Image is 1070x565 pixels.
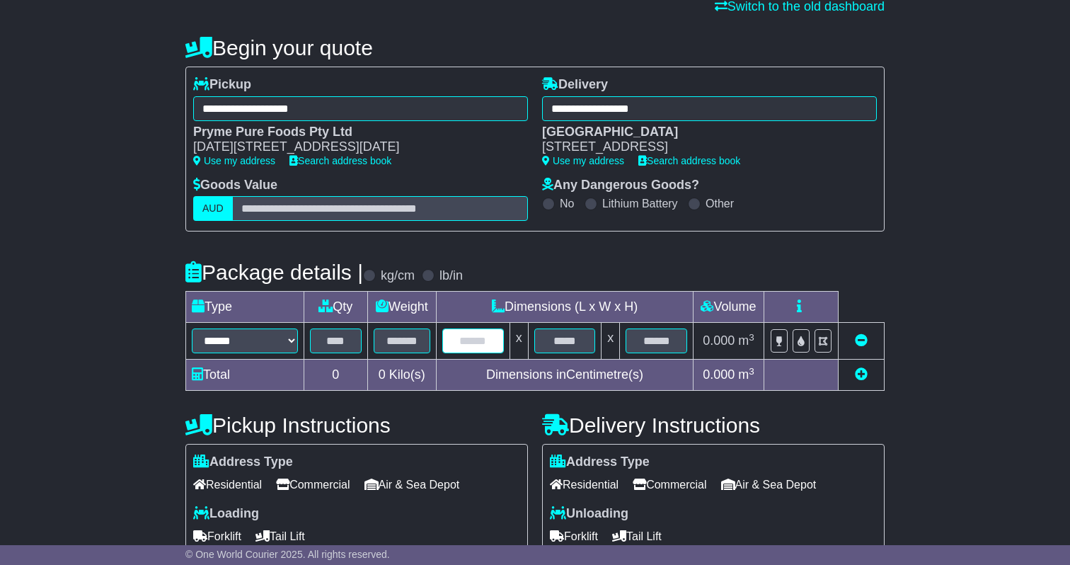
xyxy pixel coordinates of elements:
td: Qty [304,292,368,323]
span: 0.000 [703,367,735,382]
td: Dimensions in Centimetre(s) [437,360,694,391]
td: Volume [693,292,764,323]
span: m [738,333,754,348]
label: Other [706,197,734,210]
label: Pickup [193,77,251,93]
h4: Pickup Instructions [185,413,528,437]
div: [DATE][STREET_ADDRESS][DATE] [193,139,514,155]
a: Use my address [542,155,624,166]
span: Commercial [276,474,350,496]
sup: 3 [749,332,754,343]
td: Dimensions (L x W x H) [437,292,694,323]
label: Unloading [550,506,628,522]
span: Residential [550,474,619,496]
label: Address Type [550,455,650,470]
label: Loading [193,506,259,522]
span: 0.000 [703,333,735,348]
label: lb/in [439,268,463,284]
td: Type [186,292,304,323]
a: Use my address [193,155,275,166]
span: Commercial [633,474,706,496]
a: Search address book [289,155,391,166]
h4: Package details | [185,261,363,284]
div: [GEOGRAPHIC_DATA] [542,125,863,140]
label: Delivery [542,77,608,93]
label: No [560,197,574,210]
span: Tail Lift [255,525,305,547]
span: Residential [193,474,262,496]
td: x [510,323,528,360]
label: Goods Value [193,178,277,193]
h4: Delivery Instructions [542,413,885,437]
span: m [738,367,754,382]
span: Tail Lift [612,525,662,547]
label: Lithium Battery [602,197,678,210]
td: 0 [304,360,368,391]
td: Kilo(s) [367,360,437,391]
label: kg/cm [381,268,415,284]
span: 0 [379,367,386,382]
span: © One World Courier 2025. All rights reserved. [185,549,390,560]
td: Total [186,360,304,391]
td: x [602,323,620,360]
span: Air & Sea Depot [721,474,817,496]
label: Address Type [193,455,293,470]
td: Weight [367,292,437,323]
div: Pryme Pure Foods Pty Ltd [193,125,514,140]
label: AUD [193,196,233,221]
span: Air & Sea Depot [364,474,460,496]
label: Any Dangerous Goods? [542,178,699,193]
span: Forklift [550,525,598,547]
a: Search address book [638,155,740,166]
a: Remove this item [855,333,868,348]
div: [STREET_ADDRESS] [542,139,863,155]
h4: Begin your quote [185,36,885,59]
span: Forklift [193,525,241,547]
sup: 3 [749,366,754,377]
a: Add new item [855,367,868,382]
